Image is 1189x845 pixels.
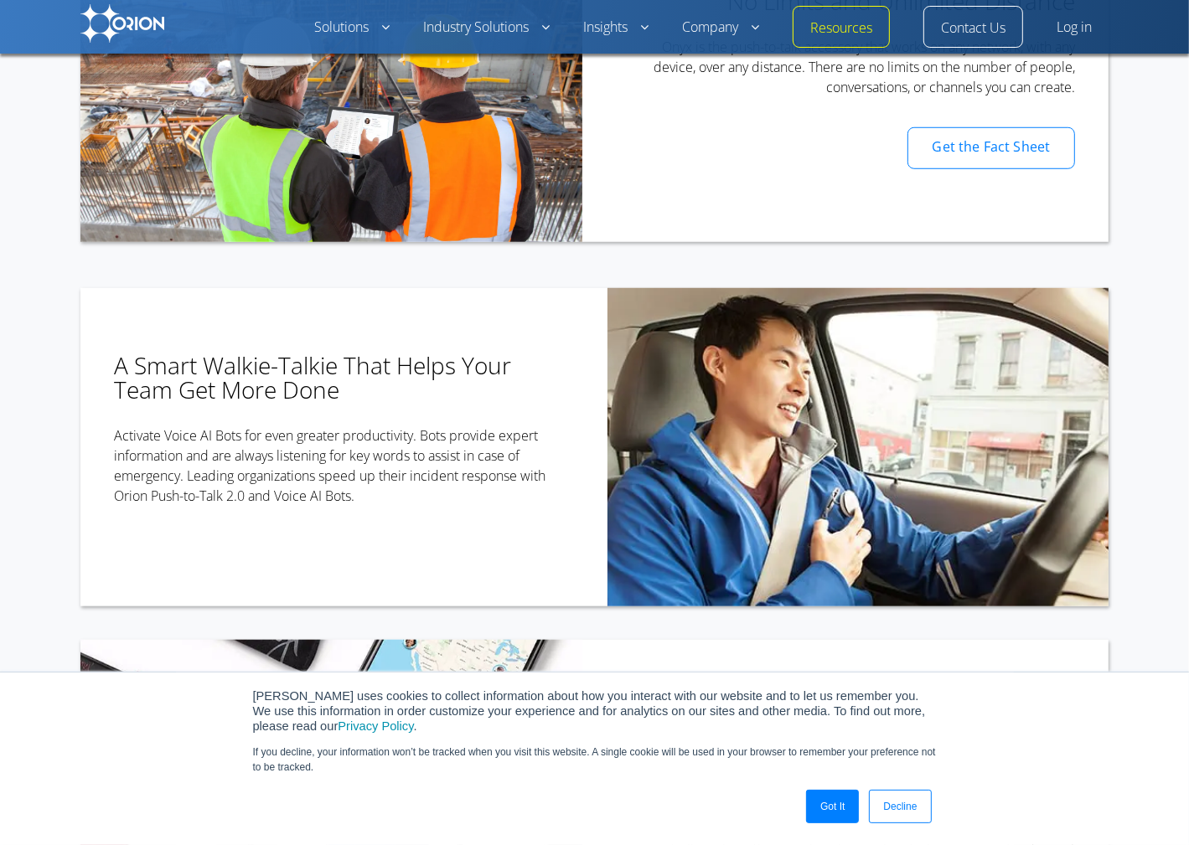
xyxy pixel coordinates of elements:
[253,689,926,733] span: [PERSON_NAME] uses cookies to collect information about how you interact with our website and to ...
[810,18,872,39] a: Resources
[806,790,859,823] a: Got It
[682,18,759,38] a: Company
[114,353,549,402] h3: A Smart Walkie-Talkie That Helps Your Team Get More Done
[423,18,550,38] a: Industry Solutions
[941,18,1005,39] a: Contact Us
[338,719,413,733] a: Privacy Policy
[314,18,390,38] a: Solutions
[907,127,1075,169] a: Get the Fact Sheet
[641,37,1076,97] p: Onyx is the push-to-talk accessory that works on any network, with any device, over any distance....
[1057,18,1092,38] a: Log in
[814,172,1189,845] iframe: Chat Widget
[80,4,164,43] img: Orion
[253,745,937,775] p: If you decline, your information won’t be tracked when you visit this website. A single cookie wi...
[583,18,649,38] a: Insights
[114,425,549,506] p: Activate Voice AI Bots for even greater productivity. Bots provide expert information and are alw...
